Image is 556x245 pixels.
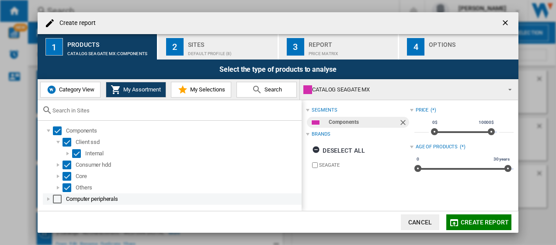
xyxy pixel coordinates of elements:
[497,14,515,32] button: getI18NText('BUTTONS.CLOSE_DIALOG')
[76,172,300,181] div: Core
[312,131,330,138] div: Brands
[319,162,410,168] label: SEAGATE
[287,38,304,56] div: 3
[329,117,398,128] div: Components
[46,84,57,95] img: wiser-icon-blue.png
[53,195,66,203] md-checkbox: Select
[399,34,518,59] button: 4 Options
[188,86,225,93] span: My Selections
[415,156,420,163] span: 0
[171,82,231,98] button: My Selections
[106,82,166,98] button: My Assortment
[166,38,184,56] div: 2
[38,59,518,79] div: Select the type of products to analyse
[67,38,153,47] div: Products
[55,19,96,28] h4: Create report
[399,118,409,129] ng-md-icon: Remove
[477,119,495,126] span: 10000$
[262,86,282,93] span: Search
[407,38,424,56] div: 4
[158,34,278,59] button: 2 Sites Default profile (8)
[401,214,439,230] button: Cancel
[309,38,395,47] div: Report
[66,126,300,135] div: Components
[303,84,500,96] div: CATALOG SEAGATE MX
[66,195,300,203] div: Computer peripherals
[76,161,300,169] div: Consumer hdd
[63,138,76,147] md-checkbox: Select
[416,143,458,150] div: Age of products
[429,38,515,47] div: Options
[67,47,153,56] div: CATALOG SEAGATE MX:Components
[312,143,365,158] div: Deselect all
[492,156,511,163] span: 30 years
[312,162,318,168] input: brand.name
[309,143,368,158] button: Deselect all
[236,82,297,98] button: Search
[38,34,158,59] button: 1 Products CATALOG SEAGATE MX:Components
[309,47,395,56] div: Price Matrix
[40,82,101,98] button: Category View
[188,38,274,47] div: Sites
[312,107,337,114] div: segments
[45,38,63,56] div: 1
[416,107,429,114] div: Price
[76,183,300,192] div: Others
[431,119,439,126] span: 0$
[446,214,511,230] button: Create report
[188,47,274,56] div: Default profile (8)
[501,18,511,29] ng-md-icon: getI18NText('BUTTONS.CLOSE_DIALOG')
[76,138,300,147] div: Client ssd
[53,126,66,135] md-checkbox: Select
[279,34,399,59] button: 3 Report Price Matrix
[63,172,76,181] md-checkbox: Select
[52,107,297,114] input: Search in Sites
[63,161,76,169] md-checkbox: Select
[461,219,509,226] span: Create report
[63,183,76,192] md-checkbox: Select
[121,86,161,93] span: My Assortment
[57,86,94,93] span: Category View
[85,149,300,158] div: Internal
[72,149,85,158] md-checkbox: Select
